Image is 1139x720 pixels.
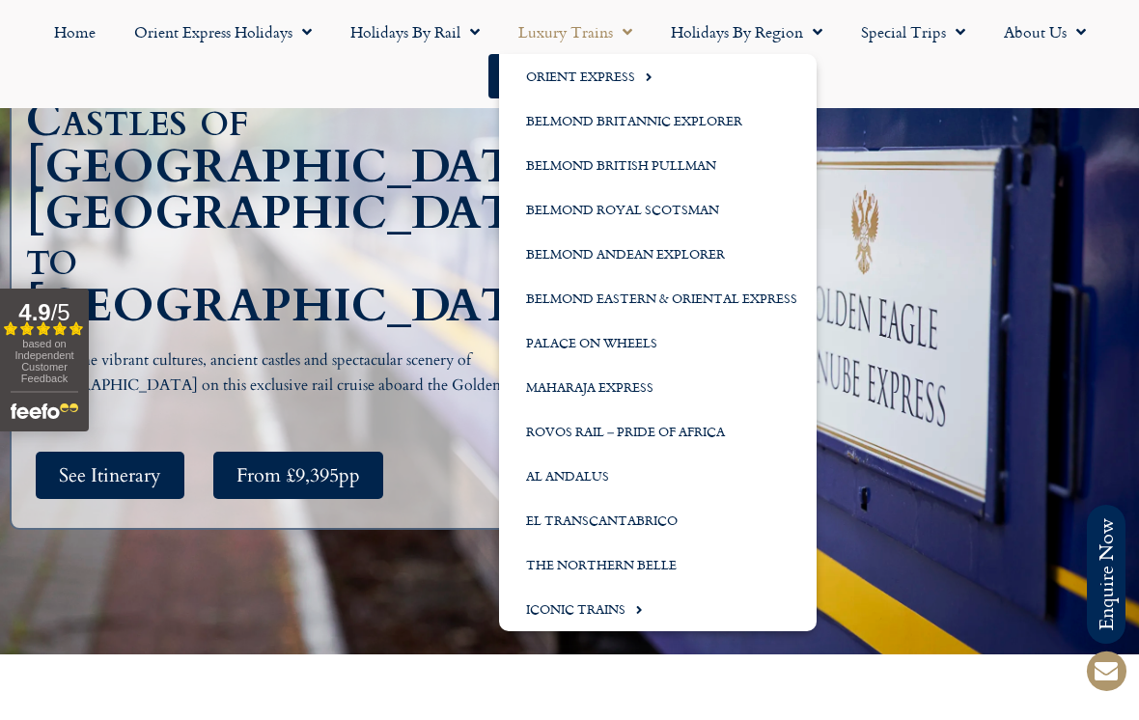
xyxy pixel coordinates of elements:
a: Belmond Andean Explorer [499,232,817,276]
a: Rovos Rail – Pride of Africa [499,409,817,454]
h1: Castles of [GEOGRAPHIC_DATA] - [GEOGRAPHIC_DATA] to [GEOGRAPHIC_DATA] [26,97,601,329]
a: Holidays by Rail [331,10,499,54]
a: Holidays by Region [652,10,842,54]
a: See Itinerary [36,452,184,499]
a: Special Trips [842,10,985,54]
a: Palace on Wheels [499,320,817,365]
nav: Menu [10,10,1129,98]
ul: Luxury Trains [499,54,817,631]
a: Orient Express [499,54,817,98]
a: Home [35,10,115,54]
a: The Northern Belle [499,542,817,587]
a: Orient Express Holidays [115,10,331,54]
a: Belmond Royal Scotsman [499,187,817,232]
span: See Itinerary [59,463,161,487]
span: From £9,395pp [236,463,360,487]
a: Maharaja Express [499,365,817,409]
a: Start your Journey [488,54,651,98]
a: About Us [985,10,1105,54]
a: Luxury Trains [499,10,652,54]
a: Iconic Trains [499,587,817,631]
a: Belmond British Pullman [499,143,817,187]
a: Belmond Britannic Explorer [499,98,817,143]
p: Absorb the vibrant cultures, ancient castles and spectacular scenery of [GEOGRAPHIC_DATA] on this... [26,348,601,423]
a: El Transcantabrico [499,498,817,542]
a: Al Andalus [499,454,817,498]
a: From £9,395pp [213,452,383,499]
a: Belmond Eastern & Oriental Express [499,276,817,320]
